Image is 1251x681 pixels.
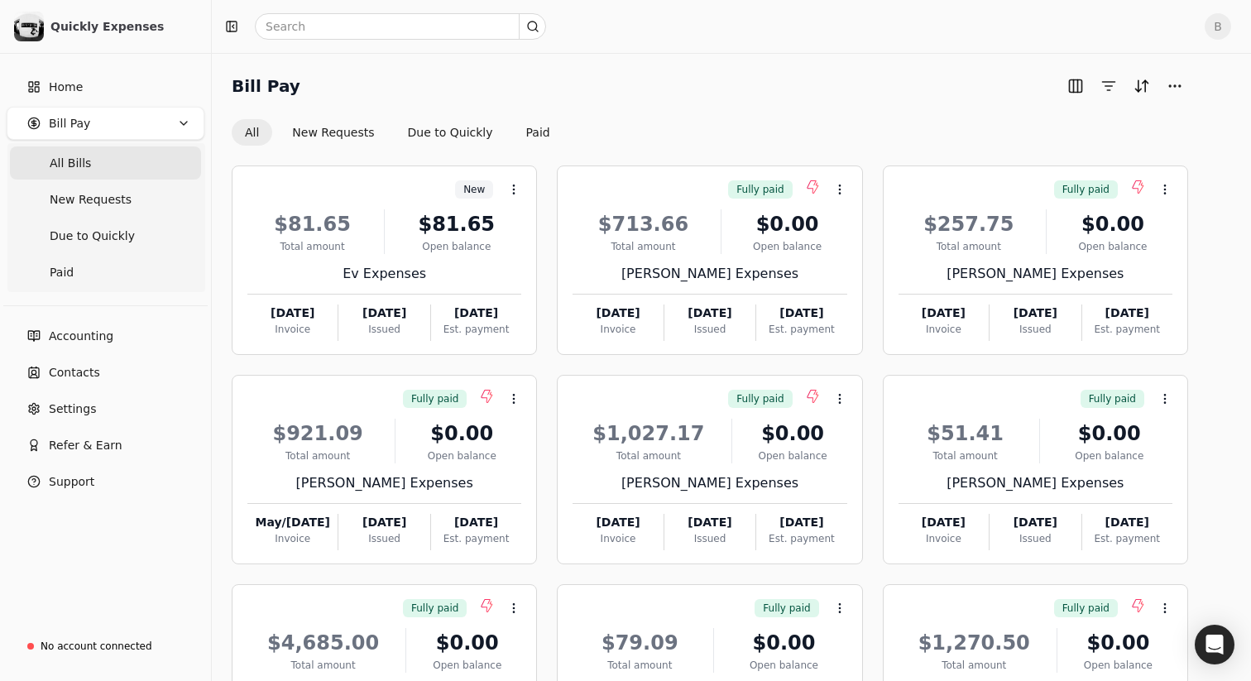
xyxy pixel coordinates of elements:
[1053,239,1172,254] div: Open balance
[899,448,1033,463] div: Total amount
[431,305,521,322] div: [DATE]
[739,419,847,448] div: $0.00
[413,628,521,658] div: $0.00
[247,419,388,448] div: $921.09
[728,209,847,239] div: $0.00
[247,448,388,463] div: Total amount
[395,119,506,146] button: Due to Quickly
[899,305,989,322] div: [DATE]
[7,631,204,661] a: No account connected
[899,531,989,546] div: Invoice
[1053,209,1172,239] div: $0.00
[990,531,1081,546] div: Issued
[1129,73,1155,99] button: Sort
[255,13,546,40] input: Search
[247,628,399,658] div: $4,685.00
[1047,419,1172,448] div: $0.00
[338,305,429,322] div: [DATE]
[664,322,755,337] div: Issued
[7,319,204,352] a: Accounting
[1082,514,1172,531] div: [DATE]
[391,239,521,254] div: Open balance
[431,514,521,531] div: [DATE]
[1089,391,1136,406] span: Fully paid
[1195,625,1234,664] div: Open Intercom Messenger
[664,305,755,322] div: [DATE]
[573,322,663,337] div: Invoice
[990,322,1081,337] div: Issued
[232,119,272,146] button: All
[573,658,707,673] div: Total amount
[50,228,135,245] span: Due to Quickly
[431,322,521,337] div: Est. payment
[49,115,90,132] span: Bill Pay
[899,473,1172,493] div: [PERSON_NAME] Expenses
[41,639,152,654] div: No account connected
[279,119,387,146] button: New Requests
[899,239,1039,254] div: Total amount
[247,305,338,322] div: [DATE]
[7,465,204,498] button: Support
[1082,322,1172,337] div: Est. payment
[413,658,521,673] div: Open balance
[721,658,846,673] div: Open balance
[573,448,724,463] div: Total amount
[899,419,1033,448] div: $51.41
[49,473,94,491] span: Support
[7,70,204,103] a: Home
[736,182,784,197] span: Fully paid
[49,79,83,96] span: Home
[573,209,713,239] div: $713.66
[10,256,201,289] a: Paid
[7,429,204,462] button: Refer & Earn
[10,183,201,216] a: New Requests
[1047,448,1172,463] div: Open balance
[728,239,847,254] div: Open balance
[739,448,847,463] div: Open balance
[402,419,521,448] div: $0.00
[50,18,197,35] div: Quickly Expenses
[338,322,429,337] div: Issued
[573,473,846,493] div: [PERSON_NAME] Expenses
[736,391,784,406] span: Fully paid
[7,107,204,140] button: Bill Pay
[7,392,204,425] a: Settings
[247,239,377,254] div: Total amount
[402,448,521,463] div: Open balance
[721,628,846,658] div: $0.00
[990,514,1081,531] div: [DATE]
[49,400,96,418] span: Settings
[664,514,755,531] div: [DATE]
[573,628,707,658] div: $79.09
[756,305,846,322] div: [DATE]
[573,264,846,284] div: [PERSON_NAME] Expenses
[756,514,846,531] div: [DATE]
[247,264,521,284] div: Ev Expenses
[756,531,846,546] div: Est. payment
[1205,13,1231,40] button: B
[899,658,1050,673] div: Total amount
[50,264,74,281] span: Paid
[756,322,846,337] div: Est. payment
[10,146,201,180] a: All Bills
[573,239,713,254] div: Total amount
[411,391,458,406] span: Fully paid
[411,601,458,616] span: Fully paid
[573,305,663,322] div: [DATE]
[1082,531,1172,546] div: Est. payment
[463,182,485,197] span: New
[247,531,338,546] div: Invoice
[1064,628,1172,658] div: $0.00
[247,514,338,531] div: May/[DATE]
[1162,73,1188,99] button: More
[899,209,1039,239] div: $257.75
[49,437,122,454] span: Refer & Earn
[232,73,300,99] h2: Bill Pay
[573,531,663,546] div: Invoice
[1062,182,1110,197] span: Fully paid
[338,531,429,546] div: Issued
[1062,601,1110,616] span: Fully paid
[7,356,204,389] a: Contacts
[573,514,663,531] div: [DATE]
[14,12,44,41] img: a7430e03-5703-430b-9462-2a807a799ba4.jpeg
